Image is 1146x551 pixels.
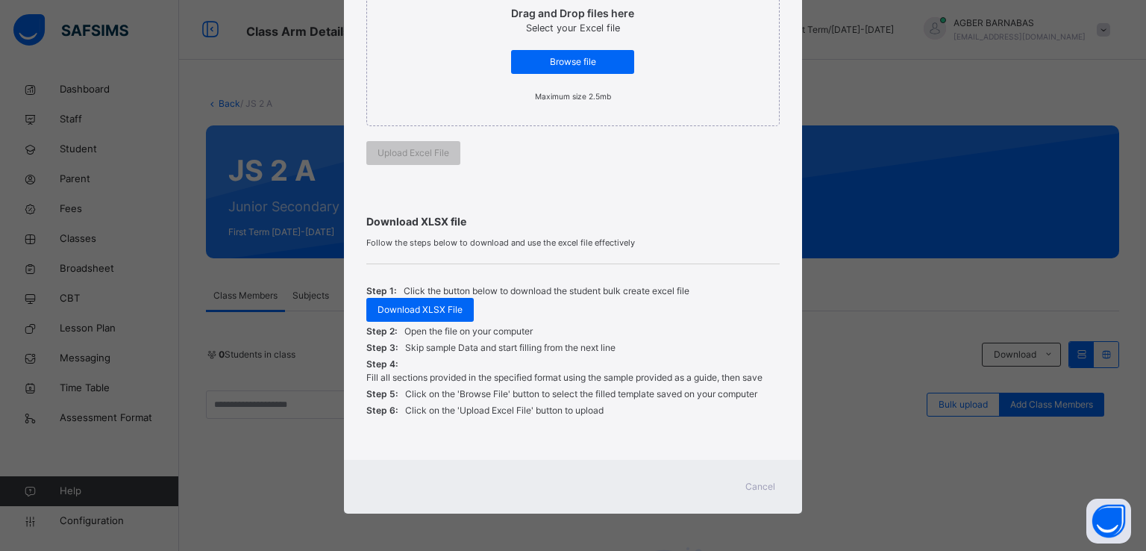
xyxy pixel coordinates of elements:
span: Follow the steps below to download and use the excel file effectively [366,237,780,249]
p: Click on the 'Browse File' button to select the filled template saved on your computer [405,387,757,401]
span: Step 5: [366,387,398,401]
span: Upload Excel File [378,146,449,160]
small: Maximum size 2.5mb [535,92,611,101]
p: Drag and Drop files here [511,5,634,21]
span: Download XLSX File [378,303,463,317]
p: Open the file on your computer [404,325,533,338]
span: Step 3: [366,341,398,355]
span: Step 4: [366,358,398,371]
span: Browse file [522,55,623,69]
button: Open asap [1086,499,1131,544]
span: Download XLSX file [366,214,780,229]
span: Cancel [745,480,775,494]
span: Step 2: [366,325,397,338]
p: Click on the 'Upload Excel File' button to upload [405,404,604,417]
span: Step 1: [366,284,396,298]
span: Select your Excel file [526,22,620,34]
p: Skip sample Data and start filling from the next line [405,341,616,355]
span: Step 6: [366,404,398,417]
p: Click the button below to download the student bulk create excel file [404,284,689,298]
p: Fill all sections provided in the specified format using the sample provided as a guide, then save [366,371,763,385]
